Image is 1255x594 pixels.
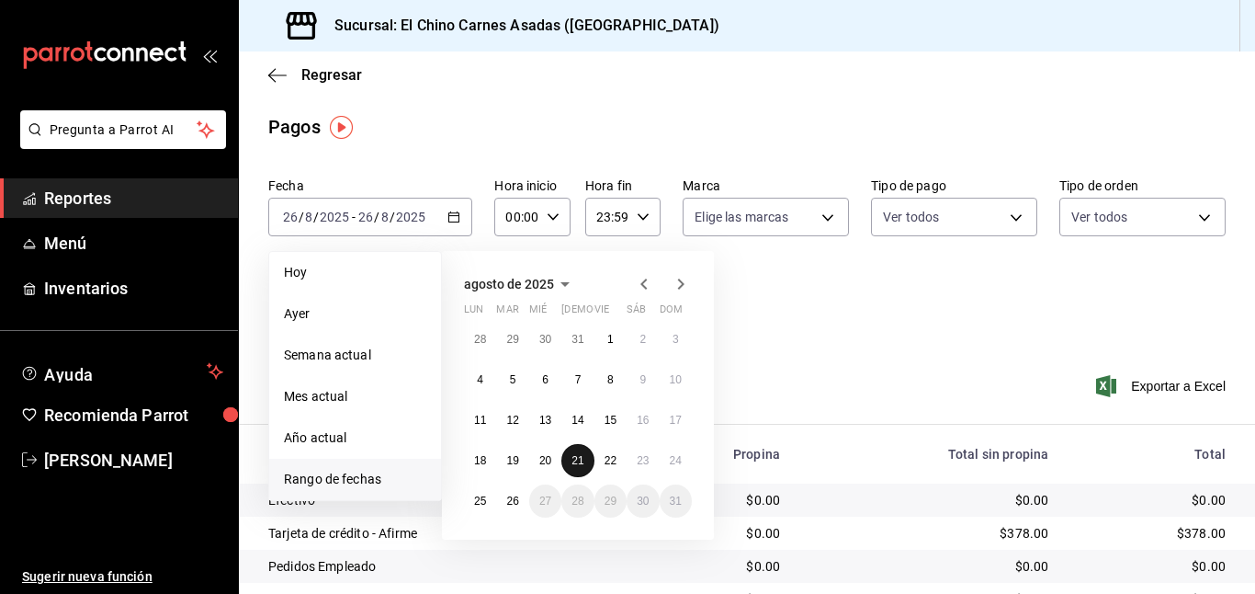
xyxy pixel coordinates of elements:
button: 1 de agosto de 2025 [594,323,627,356]
button: Exportar a Excel [1100,375,1226,397]
img: Tooltip marker [330,116,353,139]
button: 28 de agosto de 2025 [561,485,594,518]
input: -- [357,210,374,224]
abbr: miércoles [529,303,547,323]
span: / [299,210,304,224]
abbr: 11 de agosto de 2025 [474,414,486,427]
span: Regresar [301,66,362,84]
button: 13 de agosto de 2025 [529,404,561,437]
label: Hora inicio [494,179,570,192]
button: 11 de agosto de 2025 [464,404,496,437]
button: 7 de agosto de 2025 [561,363,594,396]
button: 24 de agosto de 2025 [660,444,692,477]
span: Inventarios [44,276,223,301]
button: Pregunta a Parrot AI [20,110,226,149]
abbr: 21 de agosto de 2025 [571,454,583,467]
abbr: 28 de julio de 2025 [474,333,486,346]
abbr: 30 de agosto de 2025 [637,495,649,508]
span: agosto de 2025 [464,277,554,291]
label: Hora fin [585,179,661,192]
abbr: 31 de julio de 2025 [571,333,583,346]
span: [PERSON_NAME] [44,448,223,473]
button: agosto de 2025 [464,273,576,295]
span: Hoy [284,263,426,282]
abbr: 8 de agosto de 2025 [607,373,614,386]
button: 30 de agosto de 2025 [627,485,659,518]
abbr: 17 de agosto de 2025 [670,414,682,427]
abbr: 31 de agosto de 2025 [670,495,682,508]
span: Menú [44,231,223,256]
abbr: 10 de agosto de 2025 [670,373,682,386]
input: -- [282,210,299,224]
abbr: 20 de agosto de 2025 [539,454,551,467]
abbr: 13 de agosto de 2025 [539,414,551,427]
div: $0.00 [809,557,1048,576]
label: Tipo de orden [1059,179,1226,192]
button: 16 de agosto de 2025 [627,404,659,437]
span: Mes actual [284,387,426,406]
button: 25 de agosto de 2025 [464,485,496,518]
abbr: 29 de agosto de 2025 [605,495,616,508]
button: 10 de agosto de 2025 [660,363,692,396]
button: Regresar [268,66,362,84]
button: 30 de julio de 2025 [529,323,561,356]
span: Sugerir nueva función [22,567,223,587]
abbr: 2 de agosto de 2025 [639,333,646,346]
abbr: 9 de agosto de 2025 [639,373,646,386]
span: / [313,210,319,224]
abbr: 15 de agosto de 2025 [605,414,616,427]
abbr: 3 de agosto de 2025 [673,333,679,346]
button: 21 de agosto de 2025 [561,444,594,477]
label: Fecha [268,179,472,192]
button: 29 de agosto de 2025 [594,485,627,518]
span: Ver todos [883,208,939,226]
abbr: lunes [464,303,483,323]
span: Ayer [284,304,426,324]
abbr: 22 de agosto de 2025 [605,454,616,467]
span: Elige las marcas [695,208,788,226]
abbr: 25 de agosto de 2025 [474,495,486,508]
abbr: 18 de agosto de 2025 [474,454,486,467]
abbr: 30 de julio de 2025 [539,333,551,346]
abbr: 4 de agosto de 2025 [477,373,483,386]
abbr: 26 de agosto de 2025 [506,495,518,508]
abbr: 24 de agosto de 2025 [670,454,682,467]
input: -- [304,210,313,224]
abbr: viernes [594,303,609,323]
button: 26 de agosto de 2025 [496,485,528,518]
label: Tipo de pago [871,179,1037,192]
abbr: 14 de agosto de 2025 [571,414,583,427]
input: ---- [395,210,426,224]
abbr: domingo [660,303,683,323]
abbr: 16 de agosto de 2025 [637,414,649,427]
label: Marca [683,179,849,192]
input: ---- [319,210,350,224]
span: Reportes [44,186,223,211]
span: Ayuda [44,360,199,383]
div: $0.00 [652,557,780,576]
span: Año actual [284,428,426,448]
button: 12 de agosto de 2025 [496,404,528,437]
abbr: 12 de agosto de 2025 [506,414,518,427]
button: 18 de agosto de 2025 [464,444,496,477]
abbr: 19 de agosto de 2025 [506,454,518,467]
div: $0.00 [1078,491,1226,509]
div: $378.00 [809,524,1048,543]
abbr: 28 de agosto de 2025 [571,495,583,508]
div: Pedidos Empleado [268,557,623,576]
button: 20 de agosto de 2025 [529,444,561,477]
div: Tarjeta de crédito - Afirme [268,524,623,543]
button: 4 de agosto de 2025 [464,363,496,396]
button: 19 de agosto de 2025 [496,444,528,477]
abbr: 27 de agosto de 2025 [539,495,551,508]
abbr: 29 de julio de 2025 [506,333,518,346]
abbr: 6 de agosto de 2025 [542,373,548,386]
h3: Sucursal: El Chino Carnes Asadas ([GEOGRAPHIC_DATA]) [320,15,719,37]
span: Recomienda Parrot [44,403,223,428]
button: 2 de agosto de 2025 [627,323,659,356]
button: 23 de agosto de 2025 [627,444,659,477]
abbr: jueves [561,303,670,323]
button: 28 de julio de 2025 [464,323,496,356]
